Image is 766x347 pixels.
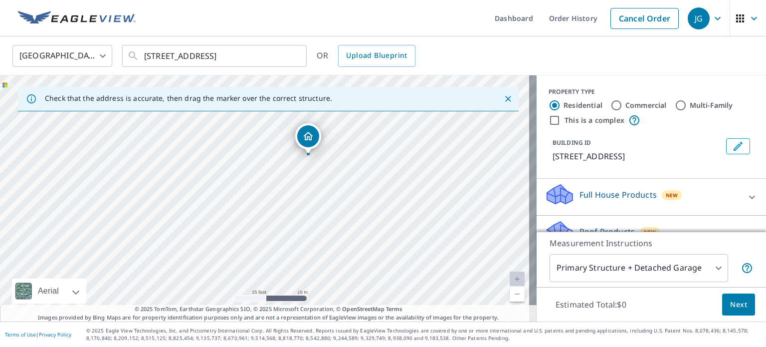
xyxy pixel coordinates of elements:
span: Your report will include the primary structure and a detached garage if one exists. [741,262,753,274]
div: Aerial [35,279,62,304]
span: Next [730,299,747,311]
div: PROPERTY TYPE [549,87,754,96]
button: Edit building 1 [726,138,750,154]
p: [STREET_ADDRESS] [553,150,722,162]
p: Check that the address is accurate, then drag the marker over the correct structure. [45,94,332,103]
label: Residential [564,100,602,110]
span: © 2025 TomTom, Earthstar Geographics SIO, © 2025 Microsoft Corporation, © [135,305,402,314]
div: [GEOGRAPHIC_DATA] [12,42,112,70]
span: Upload Blueprint [346,49,407,62]
p: Measurement Instructions [550,237,753,249]
a: Terms [386,305,402,313]
div: OR [317,45,415,67]
img: EV Logo [18,11,136,26]
p: Roof Products [579,226,635,238]
div: Roof ProductsNew [545,220,758,248]
a: Current Level 20, Zoom In Disabled [510,272,525,287]
p: Full House Products [579,189,657,201]
span: New [644,228,656,236]
button: Next [722,294,755,316]
p: BUILDING ID [553,138,591,147]
label: This is a complex [565,115,624,125]
p: | [5,332,71,338]
label: Commercial [625,100,667,110]
div: Primary Structure + Detached Garage [550,254,728,282]
p: Estimated Total: $0 [548,294,634,316]
button: Close [502,92,515,105]
div: Dropped pin, building 1, Residential property, 1201 E Ponderosa Pkwy Flagstaff, AZ 86001 [295,123,321,154]
input: Search by address or latitude-longitude [144,42,286,70]
a: Terms of Use [5,331,36,338]
a: Upload Blueprint [338,45,415,67]
a: Cancel Order [610,8,679,29]
span: New [666,191,678,199]
div: Aerial [12,279,86,304]
p: © 2025 Eagle View Technologies, Inc. and Pictometry International Corp. All Rights Reserved. Repo... [86,327,761,342]
div: Full House ProductsNew [545,183,758,211]
a: Privacy Policy [39,331,71,338]
div: JG [688,7,710,29]
label: Multi-Family [690,100,733,110]
a: Current Level 20, Zoom Out [510,287,525,302]
a: OpenStreetMap [342,305,384,313]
